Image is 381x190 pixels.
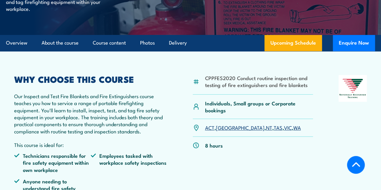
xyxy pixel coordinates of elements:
p: Our Inspect and Test Fire Blankets and Fire Extinguishers course teaches you how to service a ran... [14,92,167,135]
li: Technicians responsible for fire safety equipment within own workplace [14,152,91,173]
a: Upcoming Schedule [264,35,322,51]
img: Nationally Recognised Training logo. [339,75,367,102]
a: About the course [42,35,79,51]
a: Delivery [169,35,187,51]
h2: WHY CHOOSE THIS COURSE [14,75,167,83]
a: VIC [284,124,292,131]
a: Course content [93,35,126,51]
a: TAS [274,124,283,131]
a: NT [266,124,272,131]
a: Photos [140,35,155,51]
a: ACT [205,124,214,131]
p: 8 hours [205,142,223,149]
p: Individuals, Small groups or Corporate bookings [205,100,313,114]
li: Employees tasked with workplace safety inspections [91,152,167,173]
p: This course is ideal for: [14,141,167,148]
a: Overview [6,35,27,51]
a: [GEOGRAPHIC_DATA] [216,124,264,131]
p: , , , , , [205,124,301,131]
button: Enquire Now [333,35,375,51]
a: WA [293,124,301,131]
li: CPPFES2020 Conduct routine inspection and testing of fire extinguishers and fire blankets [205,74,313,89]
